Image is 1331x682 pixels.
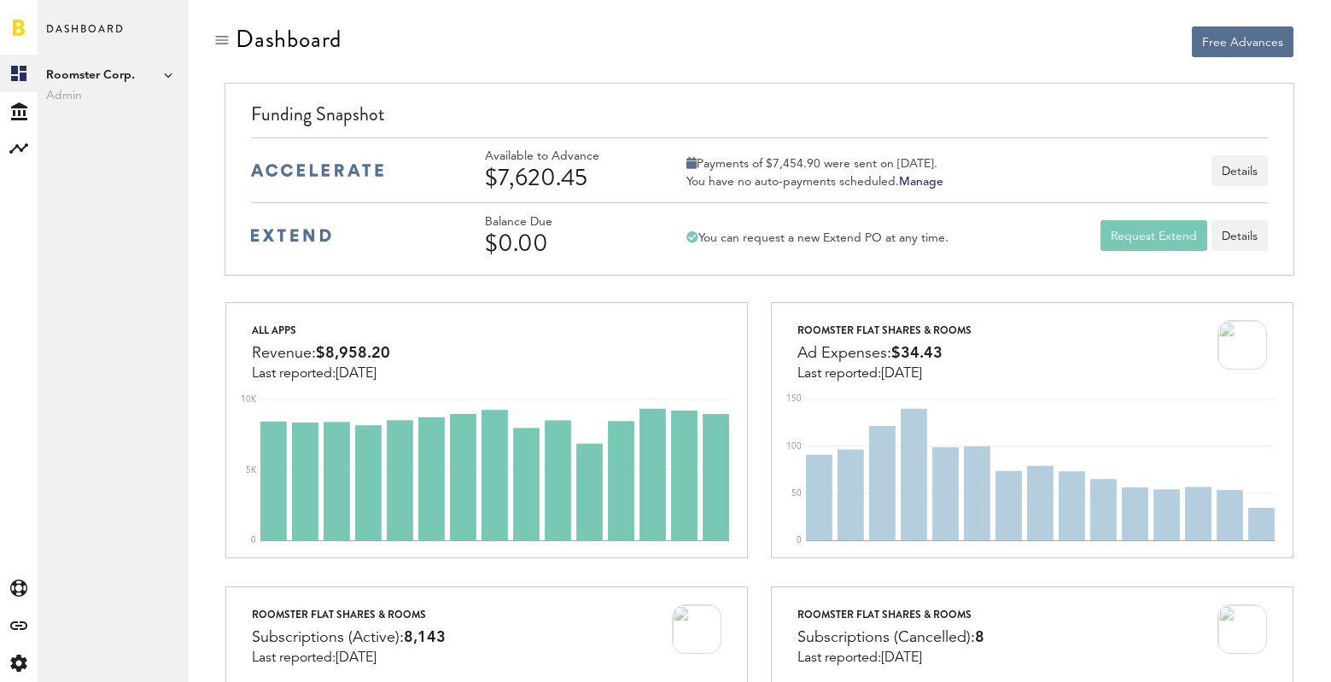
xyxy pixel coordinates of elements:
text: 50 [791,489,802,498]
div: Payments of $7,454.90 were sent on [DATE]. [686,156,943,172]
img: 100x100bb_3Hlnjwi.jpg [1217,320,1267,370]
span: Admin [46,85,179,106]
div: Subscriptions (Active): [252,625,446,650]
span: $8,958.20 [316,346,390,361]
div: Available to Advance [485,149,647,164]
div: All apps [252,320,390,341]
span: Dashboard [46,19,125,55]
div: Roomster flat shares & rooms [797,320,972,341]
div: You can request a new Extend PO at any time. [686,230,949,246]
img: 100x100bb_3Hlnjwi.jpg [1217,604,1267,654]
div: Roomster flat shares & rooms [252,604,446,625]
span: Roomster Corp. [46,65,179,85]
text: 0 [797,536,802,545]
a: Manage [899,176,943,188]
text: 5K [246,466,257,475]
div: You have no auto-payments scheduled. [686,174,943,189]
span: [DATE] [336,651,377,665]
div: $0.00 [485,230,647,257]
img: accelerate-medium-blue-logo.svg [251,164,383,177]
button: Details [1211,155,1268,186]
span: 8,143 [404,630,446,645]
div: Revenue: [252,341,390,366]
div: Subscriptions (Cancelled): [797,625,984,650]
text: 10K [241,395,257,404]
img: 100x100bb_3Hlnjwi.jpg [672,604,721,654]
iframe: Opens a widget where you can find more information [1198,631,1314,673]
span: 8 [975,630,984,645]
text: 0 [251,536,256,545]
div: Last reported: [797,366,972,382]
img: extend-medium-blue-logo.svg [251,229,331,242]
span: [DATE] [336,367,377,381]
text: 100 [786,442,802,451]
div: Last reported: [252,366,390,382]
text: 150 [786,394,802,403]
div: Last reported: [252,650,446,666]
a: Details [1211,220,1268,251]
div: $7,620.45 [485,164,647,191]
span: [DATE] [881,367,922,381]
div: Funding Snapshot [251,101,1268,137]
span: [DATE] [881,651,922,665]
button: Free Advances [1192,26,1293,57]
div: Roomster flat shares & rooms [797,604,984,625]
span: $34.43 [891,346,943,361]
div: Last reported: [797,650,984,666]
button: Request Extend [1100,220,1207,251]
div: Ad Expenses: [797,341,972,366]
div: Balance Due [485,215,647,230]
div: Dashboard [236,26,342,53]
